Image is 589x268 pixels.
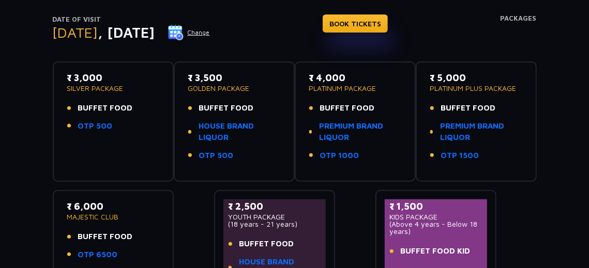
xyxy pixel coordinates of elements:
span: BUFFET FOOD [320,102,375,114]
p: ₹ 3,500 [188,71,280,85]
span: BUFFET FOOD [78,231,133,243]
p: ₹ 4,000 [309,71,401,85]
a: BOOK TICKETS [323,14,388,33]
button: Change [168,24,210,41]
span: BUFFET FOOD [239,238,294,250]
a: OTP 500 [199,150,234,162]
span: BUFFET FOOD [199,102,254,114]
a: OTP 1500 [441,150,479,162]
p: MAJESTIC CLUB [67,213,159,220]
a: PREMIUM BRAND LIQUOR [440,120,522,144]
p: (Above 4 years - Below 18 years) [390,220,482,235]
span: BUFFET FOOD [78,102,133,114]
p: PLATINUM PLUS PACKAGE [430,85,522,92]
p: ₹ 2,500 [229,199,321,213]
a: PREMIUM BRAND LIQUOR [319,120,401,144]
p: SILVER PACKAGE [67,85,159,92]
a: OTP 500 [78,120,113,132]
a: OTP 6500 [78,249,118,261]
span: BUFFET FOOD [441,102,496,114]
p: YOUTH PACKAGE [229,213,321,220]
p: ₹ 5,000 [430,71,522,85]
p: PLATINUM PACKAGE [309,85,401,92]
span: BUFFET FOOD KID [401,245,471,257]
p: (18 years - 21 years) [229,220,321,228]
p: ₹ 1,500 [390,199,482,213]
a: HOUSE BRAND LIQUOR [199,120,280,144]
span: [DATE] [53,24,98,41]
p: GOLDEN PACKAGE [188,85,280,92]
p: KIDS PACKAGE [390,213,482,220]
a: OTP 1000 [320,150,359,162]
span: , [DATE] [98,24,155,41]
p: ₹ 3,000 [67,71,159,85]
p: ₹ 6,000 [67,199,159,213]
p: Date of Visit [53,14,210,25]
h4: Packages [501,14,537,52]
